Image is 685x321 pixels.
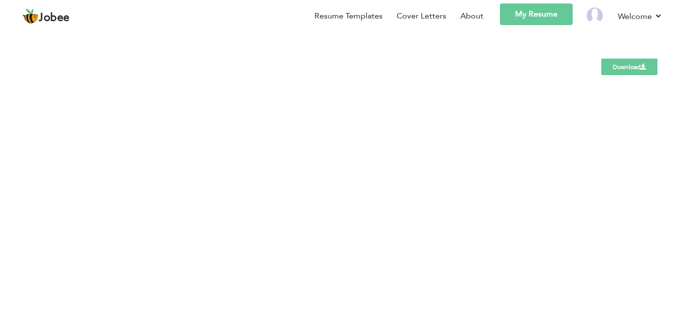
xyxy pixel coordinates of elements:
a: Jobee [23,9,70,25]
a: Welcome [618,11,662,23]
a: About [460,11,483,22]
a: Resume Templates [314,11,383,22]
img: Profile Img [587,8,603,24]
a: Cover Letters [397,11,446,22]
img: jobee.io [23,9,39,25]
a: My Resume [500,4,573,25]
span: Jobee [39,13,70,24]
a: Download [601,59,657,75]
